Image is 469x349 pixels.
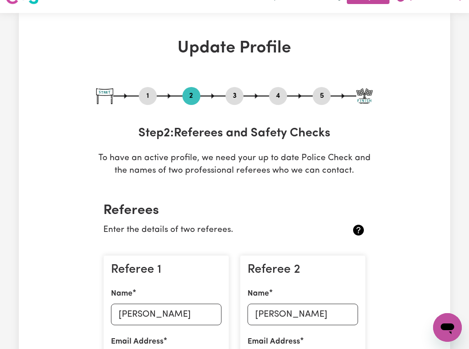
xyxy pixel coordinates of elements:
[111,263,221,277] h3: Referee 1
[248,288,269,300] label: Name
[111,336,164,348] label: Email Address
[226,90,243,102] button: Go to step 3
[96,127,373,141] h3: Step 2 : Referees and Safety Checks
[111,288,133,300] label: Name
[313,90,331,102] button: Go to step 5
[139,90,157,102] button: Go to step 1
[103,203,366,219] h2: Referees
[248,336,300,348] label: Email Address
[96,38,373,58] h1: Update Profile
[96,152,373,178] p: To have an active profile, we need your up to date Police Check and the names of two professional...
[269,90,287,102] button: Go to step 4
[182,90,200,102] button: Go to step 2
[433,313,462,342] iframe: Button to launch messaging window
[103,224,322,237] p: Enter the details of two referees.
[248,263,358,277] h3: Referee 2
